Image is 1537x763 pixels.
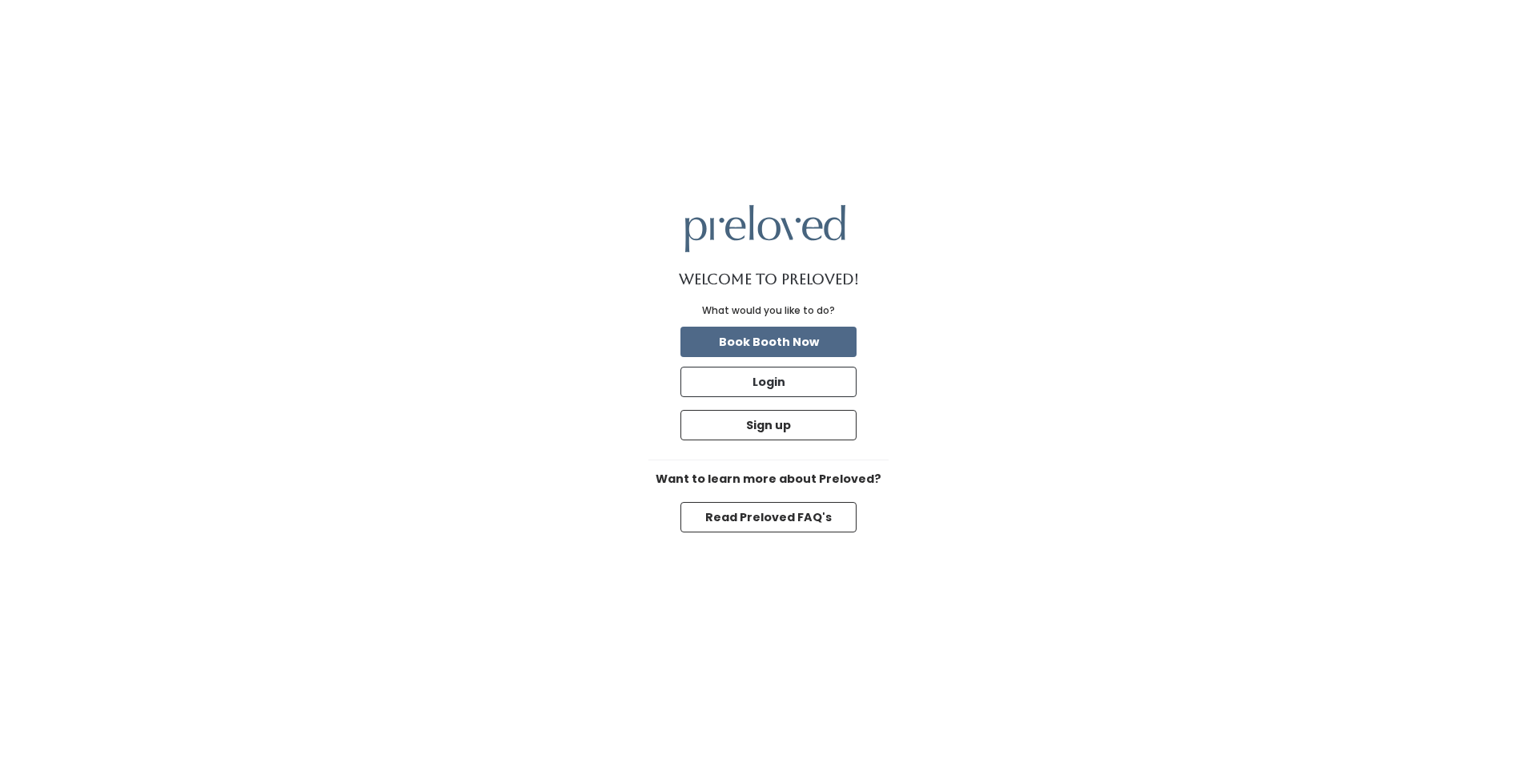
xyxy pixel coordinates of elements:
[677,363,860,400] a: Login
[648,473,889,486] h6: Want to learn more about Preloved?
[680,367,857,397] button: Login
[680,410,857,440] button: Sign up
[702,303,835,318] div: What would you like to do?
[677,407,860,444] a: Sign up
[685,205,845,252] img: preloved logo
[680,327,857,357] button: Book Booth Now
[679,271,859,287] h1: Welcome to Preloved!
[680,502,857,532] button: Read Preloved FAQ's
